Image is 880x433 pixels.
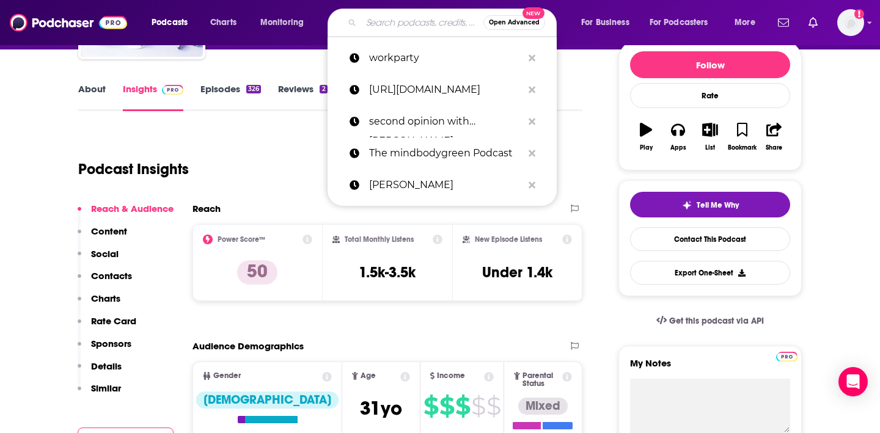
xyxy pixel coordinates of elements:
[78,315,136,338] button: Rate Card
[91,382,121,394] p: Similar
[650,14,708,31] span: For Podcasters
[758,115,790,159] button: Share
[360,396,402,420] span: 31 yo
[483,15,545,30] button: Open AdvancedNew
[776,352,798,362] img: Podchaser Pro
[210,14,237,31] span: Charts
[694,115,726,159] button: List
[581,14,629,31] span: For Business
[328,106,557,137] a: second opinion with [PERSON_NAME]
[78,83,106,111] a: About
[193,203,221,214] h2: Reach
[630,83,790,108] div: Rate
[662,115,694,159] button: Apps
[91,338,131,349] p: Sponsors
[471,396,485,416] span: $
[439,396,454,416] span: $
[705,144,715,151] div: List
[143,13,204,32] button: open menu
[345,235,414,244] h2: Total Monthly Listens
[152,14,188,31] span: Podcasts
[369,74,522,106] p: https://podcasts.apple.com/us/podcast/workparty/id1404548949
[202,13,244,32] a: Charts
[630,357,790,379] label: My Notes
[91,293,120,304] p: Charts
[475,235,542,244] h2: New Episode Listens
[837,9,864,36] span: Logged in as AutumnKatie
[218,235,265,244] h2: Power Score™
[91,203,174,214] p: Reach & Audience
[78,248,119,271] button: Social
[486,396,501,416] span: $
[78,293,120,315] button: Charts
[518,398,568,415] div: Mixed
[328,42,557,74] a: workparty
[10,11,127,34] img: Podchaser - Follow, Share and Rate Podcasts
[359,263,416,282] h3: 1.5k-3.5k
[78,225,127,248] button: Content
[361,13,483,32] input: Search podcasts, credits, & more...
[630,261,790,285] button: Export One-Sheet
[91,225,127,237] p: Content
[726,13,771,32] button: open menu
[522,372,560,388] span: Parental Status
[804,12,823,33] a: Show notifications dropdown
[773,12,794,33] a: Show notifications dropdown
[854,9,864,19] svg: Add a profile image
[91,360,122,372] p: Details
[424,396,438,416] span: $
[697,200,739,210] span: Tell Me Why
[237,260,277,285] p: 50
[735,14,755,31] span: More
[726,115,758,159] button: Bookmark
[320,85,327,93] div: 2
[78,203,174,225] button: Reach & Audience
[328,169,557,201] a: [PERSON_NAME]
[630,192,790,217] button: tell me why sparkleTell Me Why
[260,14,304,31] span: Monitoring
[91,315,136,327] p: Rate Card
[200,83,261,111] a: Episodes326
[193,340,304,352] h2: Audience Demographics
[78,382,121,405] button: Similar
[837,9,864,36] button: Show profile menu
[482,263,552,282] h3: Under 1.4k
[642,13,726,32] button: open menu
[78,360,122,383] button: Details
[455,396,470,416] span: $
[278,83,327,111] a: Reviews2
[669,316,764,326] span: Get this podcast via API
[630,227,790,251] a: Contact This Podcast
[78,338,131,360] button: Sponsors
[162,85,183,95] img: Podchaser Pro
[78,270,132,293] button: Contacts
[838,367,868,396] div: Open Intercom Messenger
[339,9,568,37] div: Search podcasts, credits, & more...
[670,144,686,151] div: Apps
[437,372,465,380] span: Income
[369,106,522,137] p: second opinion with sharon malone
[489,20,540,26] span: Open Advanced
[213,372,241,380] span: Gender
[369,169,522,201] p: Theodor Ekstrand
[630,51,790,78] button: Follow
[369,137,522,169] p: The mindbodygreen Podcast
[91,248,119,260] p: Social
[123,83,183,111] a: InsightsPodchaser Pro
[647,306,774,336] a: Get this podcast via API
[246,85,261,93] div: 326
[630,115,662,159] button: Play
[328,74,557,106] a: [URL][DOMAIN_NAME]
[682,200,692,210] img: tell me why sparkle
[361,372,376,380] span: Age
[573,13,645,32] button: open menu
[728,144,757,151] div: Bookmark
[369,42,522,74] p: workparty
[776,350,798,362] a: Pro website
[522,7,544,19] span: New
[252,13,320,32] button: open menu
[328,137,557,169] a: The mindbodygreen Podcast
[837,9,864,36] img: User Profile
[766,144,782,151] div: Share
